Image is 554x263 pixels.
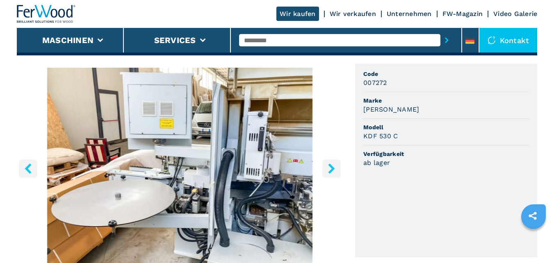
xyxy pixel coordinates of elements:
[363,123,529,131] span: Modell
[276,7,319,21] a: Wir kaufen
[479,28,538,53] div: Kontakt
[42,35,93,45] button: Maschinen
[488,36,496,44] img: Kontakt
[522,206,543,226] a: sharethis
[493,10,537,18] a: Video Galerie
[17,5,76,23] img: Ferwood
[363,150,529,158] span: Verfügbarkeit
[363,105,419,114] h3: [PERSON_NAME]
[363,158,390,167] h3: ab lager
[363,70,529,78] span: Code
[387,10,432,18] a: Unternehmen
[363,131,398,141] h3: KDF 530 C
[363,78,387,87] h3: 007272
[363,96,529,105] span: Marke
[440,31,453,50] button: submit-button
[330,10,376,18] a: Wir verkaufen
[322,159,341,178] button: right-button
[442,10,483,18] a: FW-Magazin
[19,159,37,178] button: left-button
[519,226,548,257] iframe: Chat
[154,35,196,45] button: Services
